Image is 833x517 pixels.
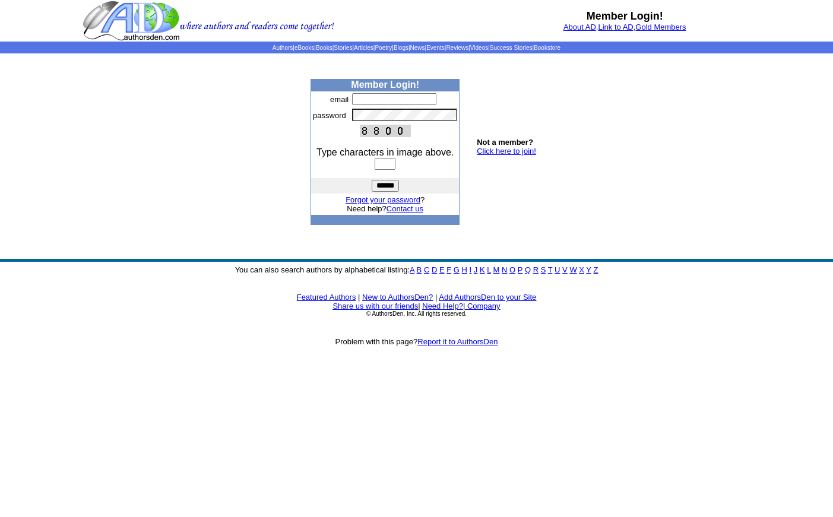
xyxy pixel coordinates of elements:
a: F [446,265,451,274]
a: Z [593,265,598,274]
a: Need Help? [422,302,463,310]
font: ? [346,195,425,204]
a: J [474,265,478,274]
a: W [569,265,577,274]
a: C [424,265,429,274]
a: Y [586,265,591,274]
b: Not a member? [477,138,533,147]
a: Events [426,45,445,51]
b: Member Login! [351,80,419,90]
a: News [410,45,425,51]
a: Contact us [387,204,423,213]
a: Link to AD [598,23,633,31]
a: Click here to join! [477,147,536,156]
a: Books [316,45,332,51]
a: Bookstore [534,45,560,51]
a: U [555,265,560,274]
a: N [502,265,507,274]
a: Forgot your password [346,195,420,204]
font: | [435,293,437,302]
a: I [470,265,472,274]
a: P [518,265,522,274]
a: D [432,265,437,274]
span: | | | | | | | | | | | | [273,45,560,51]
a: Blogs [394,45,408,51]
font: © AuthorsDen, Inc. All rights reserved. [366,310,467,317]
a: Articles [354,45,373,51]
a: G [454,265,460,274]
font: email [330,95,349,104]
a: Authors [273,45,293,51]
font: | [418,302,420,310]
a: H [462,265,467,274]
font: | [358,293,360,302]
a: A [410,265,414,274]
a: K [480,265,485,274]
a: Success Stories [490,45,533,51]
a: Report it to AuthorsDen [417,337,498,346]
font: Type characters in image above. [316,147,454,157]
a: E [439,265,445,274]
a: Share us with our friends [332,302,418,310]
a: Add AuthorsDen to your Site [439,293,536,302]
a: B [417,265,422,274]
a: V [562,265,568,274]
a: Poetry [375,45,392,51]
a: Company [467,302,501,310]
font: You can also search authors by alphabetical listing: [235,265,598,274]
a: Reviews [446,45,468,51]
font: Problem with this page? [335,337,498,346]
a: Gold Members [635,23,686,31]
a: S [541,265,546,274]
a: X [579,265,584,274]
a: Q [525,265,531,274]
img: This Is CAPTCHA Image [360,125,411,137]
font: | [463,302,501,310]
a: R [533,265,539,274]
font: , , [563,23,686,31]
a: eBooks [294,45,314,51]
a: O [509,265,515,274]
b: Member Login! [587,10,663,22]
font: Need help? [347,204,423,213]
a: Featured Authors [297,293,356,302]
a: L [487,265,491,274]
a: M [493,265,500,274]
a: T [548,265,553,274]
a: Videos [470,45,488,51]
a: About AD [563,23,596,31]
a: New to AuthorsDen? [362,293,433,302]
a: Stories [334,45,352,51]
font: password [313,111,346,120]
